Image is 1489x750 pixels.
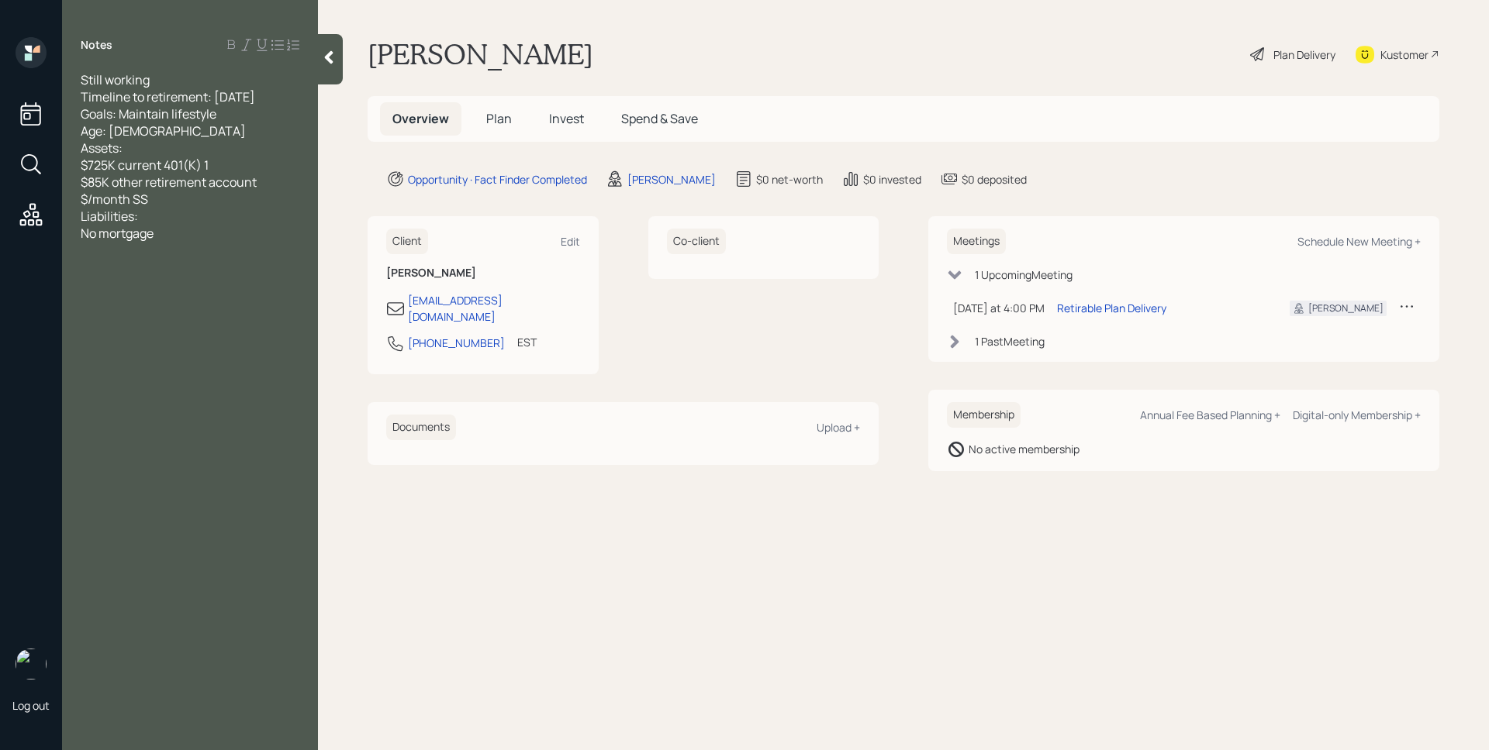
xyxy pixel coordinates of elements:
div: $0 invested [863,171,921,187]
div: Edit [561,234,580,249]
div: 1 Past Meeting [975,333,1045,349]
div: Annual Fee Based Planning + [1140,408,1280,422]
span: Plan [486,110,512,127]
div: No active membership [969,441,1080,457]
div: Schedule New Meeting + [1297,234,1421,249]
div: $0 deposited [962,171,1027,187]
h6: Membership [947,402,1021,428]
h6: Documents [386,415,456,440]
span: Invest [549,110,584,127]
div: Log out [12,698,50,713]
div: 1 Upcoming Meeting [975,267,1073,283]
h6: Co-client [667,229,726,254]
div: [EMAIL_ADDRESS][DOMAIN_NAME] [408,292,580,325]
div: Upload + [817,420,860,435]
div: [PERSON_NAME] [627,171,716,187]
h1: [PERSON_NAME] [368,37,593,71]
div: [PERSON_NAME] [1308,301,1384,315]
div: Kustomer [1380,46,1429,63]
div: Retirable Plan Delivery [1057,300,1166,316]
span: Spend & Save [621,110,698,127]
img: james-distasi-headshot.png [16,649,47,679]
span: Still working Timeline to retirement: [DATE] Goals: Maintain lifestyle Age: [DEMOGRAPHIC_DATA] As... [81,71,257,242]
div: Plan Delivery [1273,46,1335,63]
h6: Client [386,229,428,254]
div: [PHONE_NUMBER] [408,335,505,351]
div: Digital-only Membership + [1293,408,1421,422]
h6: [PERSON_NAME] [386,267,580,280]
div: [DATE] at 4:00 PM [953,300,1045,316]
div: $0 net-worth [756,171,823,187]
div: EST [517,334,537,350]
span: Overview [392,110,449,127]
h6: Meetings [947,229,1006,254]
label: Notes [81,37,112,53]
div: Opportunity · Fact Finder Completed [408,171,587,187]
